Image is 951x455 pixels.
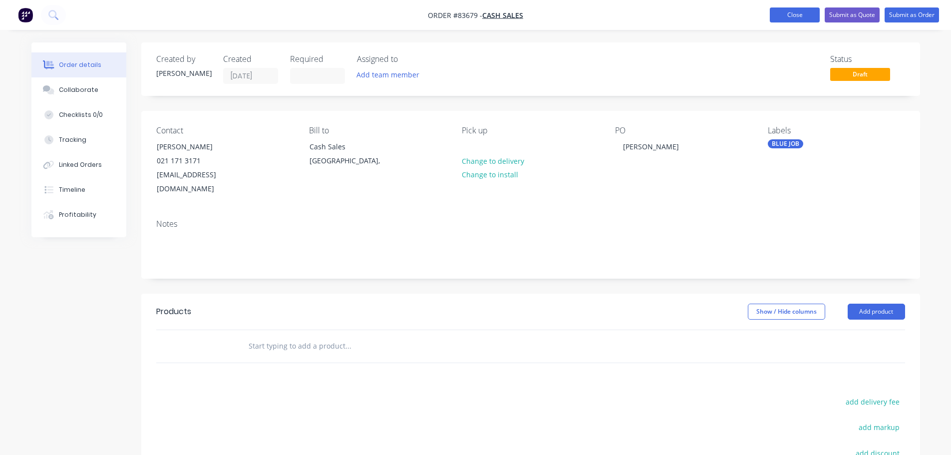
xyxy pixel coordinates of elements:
[848,304,905,320] button: Add product
[59,135,86,144] div: Tracking
[768,139,803,148] div: BLUE JOB
[357,54,457,64] div: Assigned to
[31,77,126,102] button: Collaborate
[59,60,101,69] div: Order details
[456,154,529,167] button: Change to delivery
[310,154,392,168] div: [GEOGRAPHIC_DATA],
[31,127,126,152] button: Tracking
[456,168,523,181] button: Change to install
[768,126,905,135] div: Labels
[157,168,240,196] div: [EMAIL_ADDRESS][DOMAIN_NAME]
[59,110,103,119] div: Checklists 0/0
[18,7,33,22] img: Factory
[156,219,905,229] div: Notes
[301,139,401,171] div: Cash Sales[GEOGRAPHIC_DATA],
[59,85,98,94] div: Collaborate
[310,140,392,154] div: Cash Sales
[357,68,425,81] button: Add team member
[748,304,825,320] button: Show / Hide columns
[156,54,211,64] div: Created by
[156,306,191,318] div: Products
[830,54,905,64] div: Status
[248,336,448,356] input: Start typing to add a product...
[31,52,126,77] button: Order details
[148,139,248,196] div: [PERSON_NAME]021 171 3171[EMAIL_ADDRESS][DOMAIN_NAME]
[428,10,482,20] span: Order #83679 -
[841,395,905,409] button: add delivery fee
[351,68,424,81] button: Add team member
[462,126,599,135] div: Pick up
[223,54,278,64] div: Created
[31,102,126,127] button: Checklists 0/0
[59,185,85,194] div: Timeline
[59,210,96,219] div: Profitability
[31,202,126,227] button: Profitability
[31,177,126,202] button: Timeline
[31,152,126,177] button: Linked Orders
[156,126,293,135] div: Contact
[825,7,880,22] button: Submit as Quote
[615,139,687,154] div: [PERSON_NAME]
[309,126,446,135] div: Bill to
[156,68,211,78] div: [PERSON_NAME]
[770,7,820,22] button: Close
[615,126,752,135] div: PO
[830,68,890,80] span: Draft
[854,421,905,434] button: add markup
[885,7,939,22] button: Submit as Order
[290,54,345,64] div: Required
[157,154,240,168] div: 021 171 3171
[157,140,240,154] div: [PERSON_NAME]
[59,160,102,169] div: Linked Orders
[482,10,523,20] a: Cash Sales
